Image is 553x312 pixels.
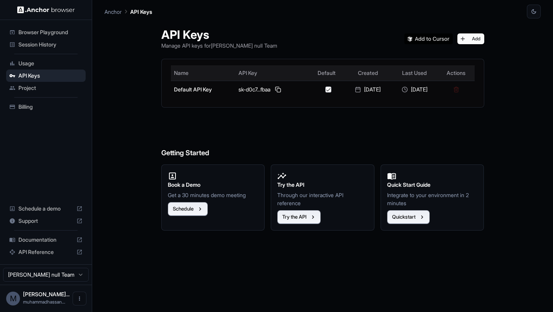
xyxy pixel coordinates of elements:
[238,85,306,94] div: sk-d0c7...fbaa
[18,103,83,111] span: Billing
[277,181,368,189] h2: Try the API
[348,86,388,93] div: [DATE]
[171,81,235,98] td: Default API Key
[6,202,86,215] div: Schedule a demo
[6,70,86,82] div: API Keys
[17,6,75,13] img: Anchor Logo
[387,210,430,224] button: Quickstart
[18,84,83,92] span: Project
[6,234,86,246] div: Documentation
[161,117,484,159] h6: Getting Started
[6,57,86,70] div: Usage
[6,292,20,305] div: M
[457,33,484,44] button: Add
[344,65,391,81] th: Created
[18,248,73,256] span: API Reference
[273,85,283,94] button: Copy API key
[161,41,277,50] p: Manage API keys for [PERSON_NAME] null Team
[23,299,65,305] span: muhammadhassanchannel786@gmail.com
[277,210,321,224] button: Try the API
[168,191,258,199] p: Get a 30 minutes demo meeting
[6,246,86,258] div: API Reference
[23,291,70,297] span: Muhammad Hassan null
[18,72,83,80] span: API Keys
[168,181,258,189] h2: Book a Demo
[18,41,83,48] span: Session History
[18,28,83,36] span: Browser Playground
[6,101,86,113] div: Billing
[394,86,435,93] div: [DATE]
[6,26,86,38] div: Browser Playground
[235,65,309,81] th: API Key
[387,191,478,207] p: Integrate to your environment in 2 minutes
[404,33,453,44] img: Add anchorbrowser MCP server to Cursor
[18,236,73,244] span: Documentation
[277,191,368,207] p: Through our interactive API reference
[104,8,122,16] p: Anchor
[73,292,86,305] button: Open menu
[6,82,86,94] div: Project
[161,28,277,41] h1: API Keys
[104,7,152,16] nav: breadcrumb
[438,65,474,81] th: Actions
[18,217,73,225] span: Support
[18,205,73,212] span: Schedule a demo
[18,60,83,67] span: Usage
[6,215,86,227] div: Support
[309,65,344,81] th: Default
[171,65,235,81] th: Name
[387,181,478,189] h2: Quick Start Guide
[130,8,152,16] p: API Keys
[391,65,438,81] th: Last Used
[6,38,86,51] div: Session History
[168,202,208,216] button: Schedule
